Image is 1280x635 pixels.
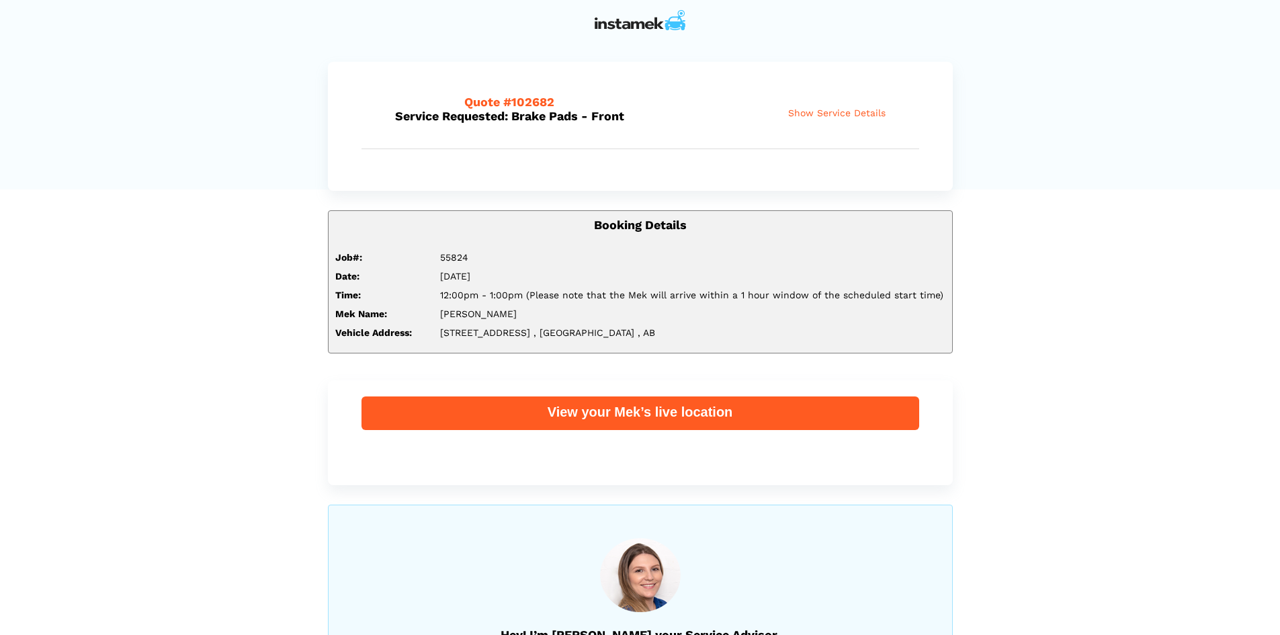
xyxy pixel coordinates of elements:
h5: Service Requested: Brake Pads - Front [395,95,658,123]
div: View your Mek’s live location [361,403,919,421]
strong: Date: [335,271,359,282]
span: [STREET_ADDRESS] [440,327,530,338]
span: , AB [638,327,655,338]
span: Show Service Details [788,108,886,119]
h5: Booking Details [335,218,945,232]
strong: Time: [335,290,361,300]
strong: Vehicle Address: [335,327,412,338]
div: [DATE] [430,270,955,282]
span: Quote #102682 [464,95,554,109]
span: , [GEOGRAPHIC_DATA] [534,327,634,338]
strong: Job#: [335,252,362,263]
strong: Mek Name: [335,308,387,319]
div: 55824 [430,251,955,263]
div: 12:00pm - 1:00pm (Please note that the Mek will arrive within a 1 hour window of the scheduled st... [430,289,955,301]
div: [PERSON_NAME] [430,308,955,320]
